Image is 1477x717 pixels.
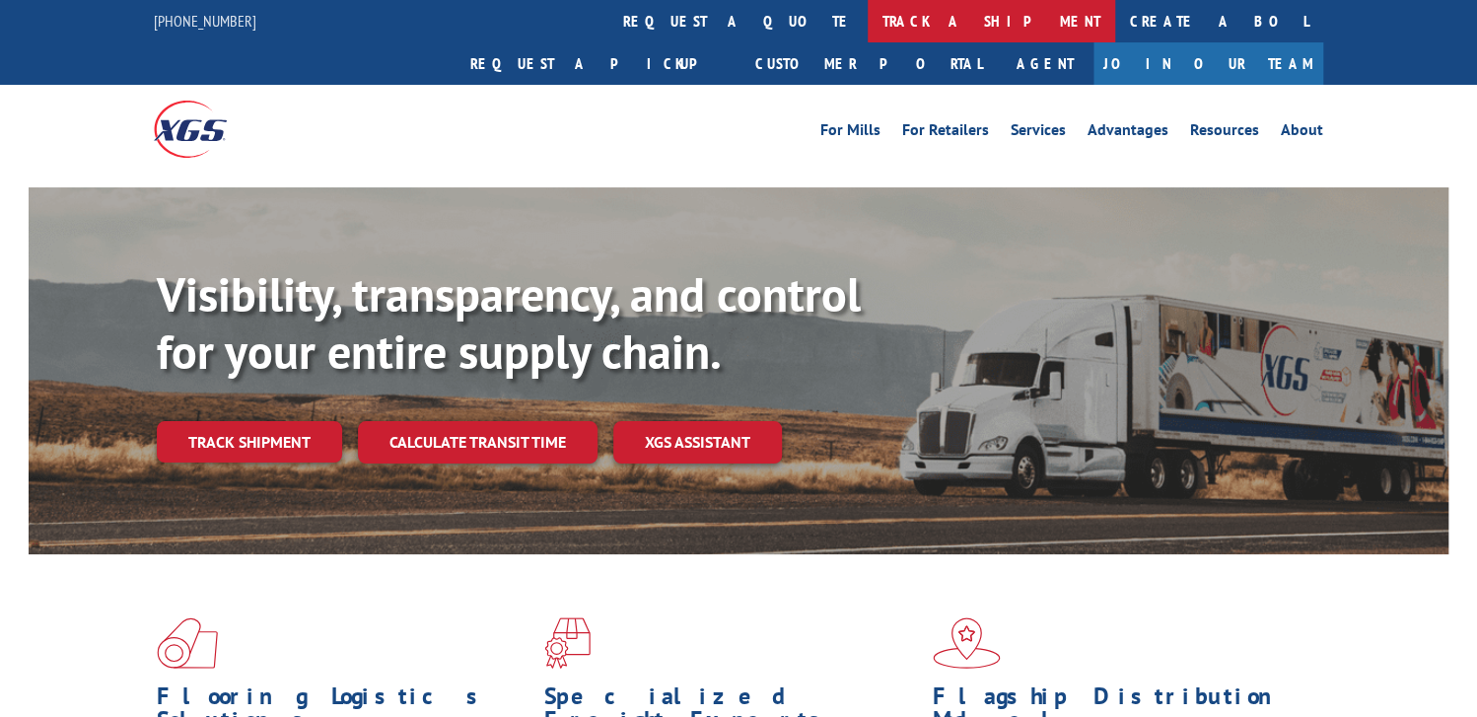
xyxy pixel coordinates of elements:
img: xgs-icon-focused-on-flooring-red [544,617,591,669]
a: Services [1011,122,1066,144]
img: xgs-icon-total-supply-chain-intelligence-red [157,617,218,669]
a: Calculate transit time [358,421,598,464]
a: For Retailers [902,122,989,144]
a: About [1281,122,1323,144]
a: Agent [997,42,1093,85]
a: Track shipment [157,421,342,463]
a: For Mills [820,122,880,144]
a: XGS ASSISTANT [613,421,782,464]
a: Request a pickup [456,42,740,85]
a: Resources [1190,122,1259,144]
a: Advantages [1088,122,1168,144]
a: [PHONE_NUMBER] [154,11,256,31]
a: Customer Portal [740,42,997,85]
a: Join Our Team [1093,42,1323,85]
b: Visibility, transparency, and control for your entire supply chain. [157,263,861,382]
img: xgs-icon-flagship-distribution-model-red [933,617,1001,669]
